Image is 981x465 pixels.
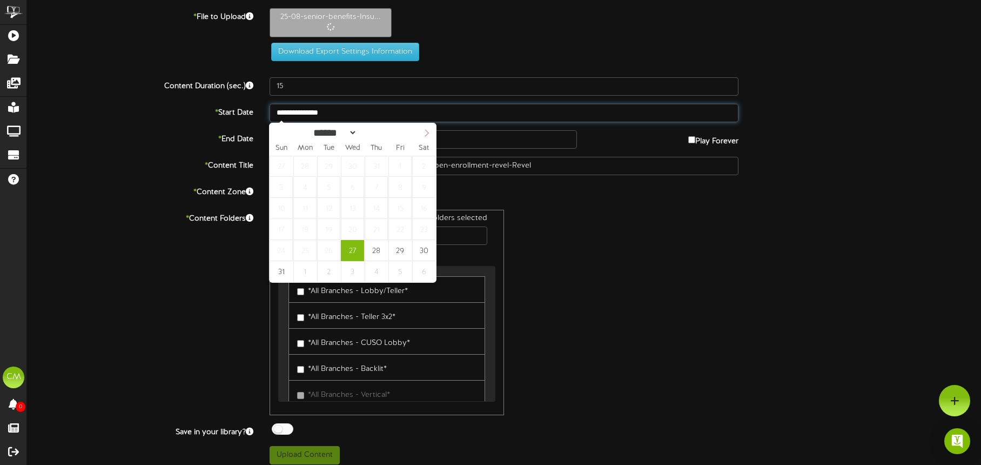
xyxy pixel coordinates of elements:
span: July 27, 2025 [270,156,293,177]
span: August 19, 2025 [317,219,340,240]
input: *All Branches - Backlit* [297,366,304,373]
span: August 22, 2025 [388,219,412,240]
span: August 15, 2025 [388,198,412,219]
label: Content Title [19,157,261,171]
span: August 2, 2025 [412,156,435,177]
span: September 6, 2025 [412,261,435,282]
span: August 16, 2025 [412,198,435,219]
span: 0 [16,402,25,412]
span: August 27, 2025 [341,240,364,261]
span: August 21, 2025 [365,219,388,240]
span: August 25, 2025 [293,240,317,261]
label: File to Upload [19,8,261,23]
span: September 3, 2025 [341,261,364,282]
span: September 5, 2025 [388,261,412,282]
span: Fri [388,145,412,152]
span: August 31, 2025 [270,261,293,282]
span: August 9, 2025 [412,177,435,198]
input: *All Branches - Lobby/Teller* [297,288,304,295]
span: August 10, 2025 [270,198,293,219]
label: Play Forever [688,130,738,147]
span: Thu [365,145,388,152]
input: Year [357,127,396,138]
div: CM [3,367,24,388]
input: Title of this Content [270,157,738,175]
span: August 4, 2025 [293,177,317,198]
span: July 29, 2025 [317,156,340,177]
span: August 29, 2025 [388,240,412,261]
label: Content Folders [19,210,261,224]
label: *All Branches - Backlit* [297,360,387,375]
span: August 26, 2025 [317,240,340,261]
button: Download Export Settings Information [271,43,419,61]
span: August 24, 2025 [270,240,293,261]
span: August 23, 2025 [412,219,435,240]
span: September 2, 2025 [317,261,340,282]
span: August 30, 2025 [412,240,435,261]
span: August 17, 2025 [270,219,293,240]
span: August 5, 2025 [317,177,340,198]
span: Mon [293,145,317,152]
input: *All Branches - Vertical* [297,392,304,399]
span: August 1, 2025 [388,156,412,177]
label: End Date [19,130,261,145]
span: August 18, 2025 [293,219,317,240]
span: August 14, 2025 [365,198,388,219]
span: August 11, 2025 [293,198,317,219]
span: August 7, 2025 [365,177,388,198]
label: Save in your library? [19,423,261,438]
span: Sun [270,145,293,152]
span: August 8, 2025 [388,177,412,198]
span: July 30, 2025 [341,156,364,177]
span: September 4, 2025 [365,261,388,282]
label: *All Branches - Lobby/Teller* [297,282,408,297]
span: September 1, 2025 [293,261,317,282]
span: August 20, 2025 [341,219,364,240]
label: Start Date [19,104,261,118]
span: August 12, 2025 [317,198,340,219]
span: July 31, 2025 [365,156,388,177]
span: August 28, 2025 [365,240,388,261]
button: Upload Content [270,446,340,464]
a: Download Export Settings Information [266,48,419,56]
span: August 3, 2025 [270,177,293,198]
span: August 13, 2025 [341,198,364,219]
div: Open Intercom Messenger [944,428,970,454]
input: Play Forever [688,136,695,143]
span: July 28, 2025 [293,156,317,177]
label: *All Branches - CUSO Lobby* [297,334,410,349]
label: *All Branches - Teller 3x2* [297,308,395,323]
label: Content Zone [19,183,261,198]
input: *All Branches - CUSO Lobby* [297,340,304,347]
input: *All Branches - Teller 3x2* [297,314,304,321]
span: Sat [412,145,436,152]
span: August 6, 2025 [341,177,364,198]
span: Wed [341,145,365,152]
span: Tue [317,145,341,152]
label: Content Duration (sec.) [19,77,261,92]
span: *All Branches - Vertical* [308,391,390,399]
